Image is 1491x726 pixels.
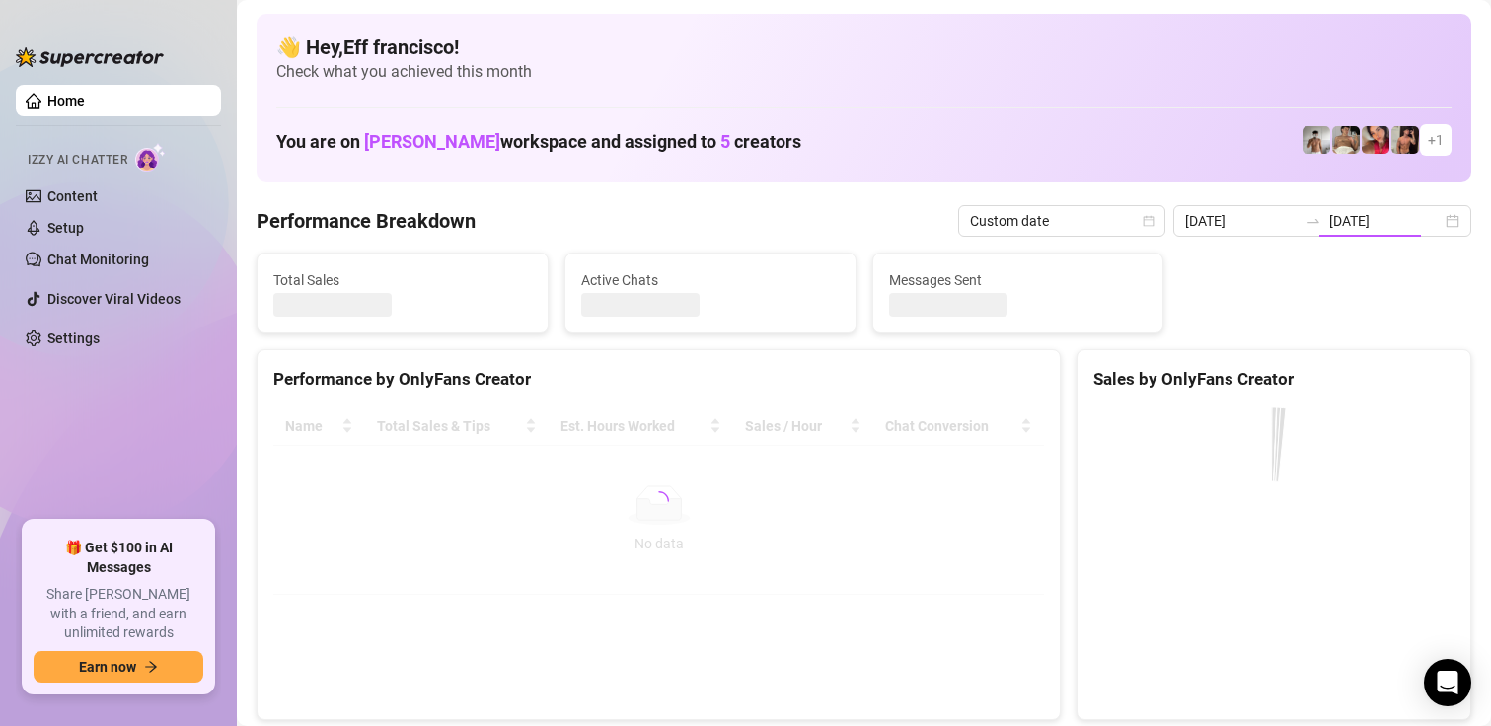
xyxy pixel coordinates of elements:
[1424,659,1471,706] div: Open Intercom Messenger
[1305,213,1321,229] span: to
[34,651,203,683] button: Earn nowarrow-right
[34,585,203,643] span: Share [PERSON_NAME] with a friend, and earn unlimited rewards
[645,487,672,514] span: loading
[1143,215,1155,227] span: calendar
[970,206,1154,236] span: Custom date
[16,47,164,67] img: logo-BBDzfeDw.svg
[28,151,127,170] span: Izzy AI Chatter
[1362,126,1389,154] img: Vanessa
[276,131,801,153] h1: You are on workspace and assigned to creators
[1305,213,1321,229] span: swap-right
[364,131,500,152] span: [PERSON_NAME]
[889,269,1148,291] span: Messages Sent
[1332,126,1360,154] img: Aussieboy_jfree
[47,252,149,267] a: Chat Monitoring
[34,539,203,577] span: 🎁 Get $100 in AI Messages
[1303,126,1330,154] img: aussieboy_j
[1185,210,1298,232] input: Start date
[273,269,532,291] span: Total Sales
[257,207,476,235] h4: Performance Breakdown
[720,131,730,152] span: 5
[47,330,100,346] a: Settings
[1428,129,1444,151] span: + 1
[144,660,158,674] span: arrow-right
[276,34,1452,61] h4: 👋 Hey, Eff francisco !
[581,269,840,291] span: Active Chats
[1093,366,1454,393] div: Sales by OnlyFans Creator
[47,291,181,307] a: Discover Viral Videos
[276,61,1452,83] span: Check what you achieved this month
[273,366,1044,393] div: Performance by OnlyFans Creator
[47,188,98,204] a: Content
[1329,210,1442,232] input: End date
[1391,126,1419,154] img: Zach
[135,143,166,172] img: AI Chatter
[47,93,85,109] a: Home
[79,659,136,675] span: Earn now
[47,220,84,236] a: Setup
